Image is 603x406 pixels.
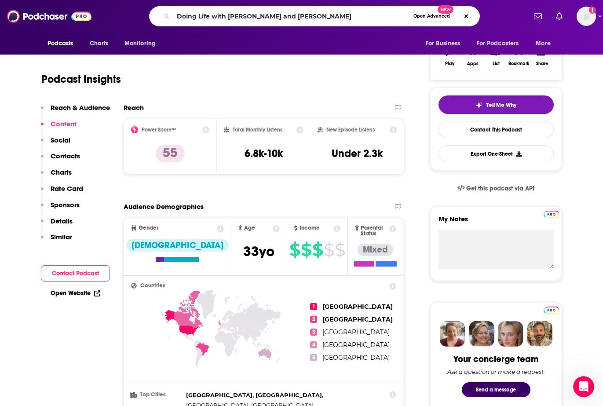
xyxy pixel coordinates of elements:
[51,201,80,209] p: Sponsors
[124,202,204,211] h2: Audience Demographics
[322,328,390,336] span: [GEOGRAPHIC_DATA]
[439,40,461,72] button: Play
[577,7,596,26] button: Show profile menu
[409,11,454,22] button: Open AdvancedNew
[310,329,317,336] span: 3
[124,37,156,50] span: Monitoring
[139,225,158,231] span: Gender
[445,61,454,66] div: Play
[544,305,559,314] a: Pro website
[530,35,562,52] button: open menu
[84,35,114,52] a: Charts
[475,102,482,109] img: tell me why sparkle
[573,376,594,397] iframe: Intercom live chat
[552,9,566,24] a: Show notifications dropdown
[7,8,91,25] img: Podchaser - Follow, Share and Rate Podcasts
[326,127,375,133] h2: New Episode Listens
[41,35,85,52] button: open menu
[508,40,530,72] button: Bookmark
[233,127,282,133] h2: Total Monthly Listens
[486,102,516,109] span: Tell Me Why
[439,121,554,138] a: Contact This Podcast
[289,243,300,257] span: $
[358,244,393,256] div: Mixed
[322,315,393,323] span: [GEOGRAPHIC_DATA]
[469,321,494,347] img: Barbara Profile
[41,217,73,233] button: Details
[173,9,409,23] input: Search podcasts, credits, & more...
[142,127,176,133] h2: Power Score™
[310,303,317,310] span: 1
[484,40,507,72] button: List
[140,283,165,289] span: Countries
[508,61,529,66] div: Bookmark
[544,307,559,314] img: Podchaser Pro
[41,73,121,86] h1: Podcast Insights
[131,392,183,398] h3: Top Cities
[41,168,72,184] button: Charts
[124,103,144,112] h2: Reach
[310,316,317,323] span: 2
[413,14,450,18] span: Open Advanced
[156,145,185,162] p: 55
[527,321,552,347] img: Jon Profile
[536,61,548,66] div: Share
[438,5,453,14] span: New
[243,243,274,260] span: 33 yo
[41,201,80,217] button: Sponsors
[51,103,110,112] p: Reach & Audience
[322,303,393,311] span: [GEOGRAPHIC_DATA]
[453,354,538,365] div: Your concierge team
[440,321,465,347] img: Sydney Profile
[467,61,479,66] div: Apps
[498,321,523,347] img: Jules Profile
[300,225,320,231] span: Income
[41,233,72,249] button: Similar
[41,103,110,120] button: Reach & Audience
[439,215,554,230] label: My Notes
[48,37,73,50] span: Podcasts
[51,120,77,128] p: Content
[335,243,345,257] span: $
[450,178,542,199] a: Get this podcast via API
[530,40,553,72] button: Share
[51,184,83,193] p: Rate Card
[471,35,532,52] button: open menu
[244,225,255,231] span: Age
[461,40,484,72] button: Apps
[589,7,596,14] svg: Add a profile image
[41,136,70,152] button: Social
[126,239,229,252] div: [DEMOGRAPHIC_DATA]
[426,37,460,50] span: For Business
[118,35,167,52] button: open menu
[324,243,334,257] span: $
[439,95,554,114] button: tell me why sparkleTell Me Why
[186,390,323,400] span: ,
[361,225,388,237] span: Parental Status
[41,152,80,168] button: Contacts
[90,37,109,50] span: Charts
[493,61,500,66] div: List
[322,354,390,362] span: [GEOGRAPHIC_DATA]
[332,147,383,160] h3: Under 2.3k
[51,217,73,225] p: Details
[41,265,110,282] button: Contact Podcast
[245,147,283,160] h3: 6.8k-10k
[51,233,72,241] p: Similar
[530,9,545,24] a: Show notifications dropdown
[536,37,551,50] span: More
[51,152,80,160] p: Contacts
[477,37,519,50] span: For Podcasters
[51,289,100,297] a: Open Website
[301,243,311,257] span: $
[439,145,554,162] button: Export One-Sheet
[41,184,83,201] button: Rate Card
[51,136,70,144] p: Social
[577,7,596,26] span: Logged in as shcarlos
[544,209,559,218] a: Pro website
[51,168,72,176] p: Charts
[41,120,77,136] button: Content
[466,185,534,192] span: Get this podcast via API
[577,7,596,26] img: User Profile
